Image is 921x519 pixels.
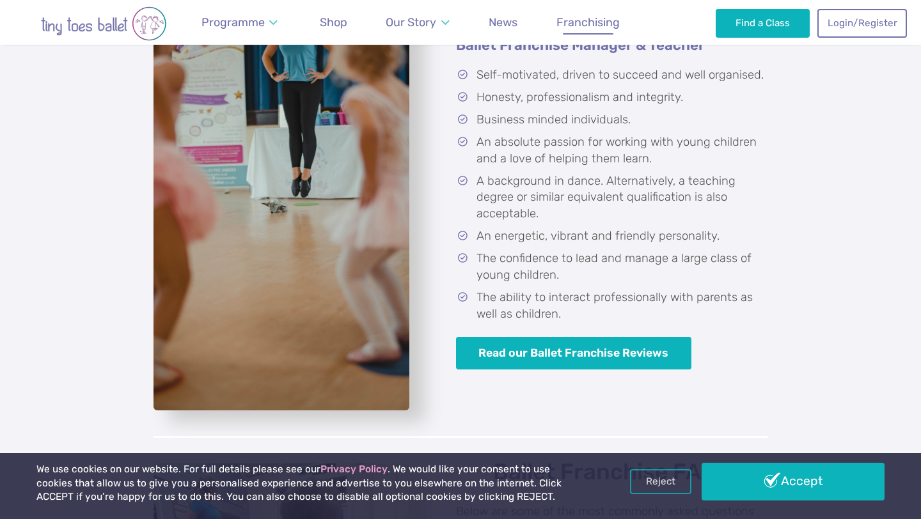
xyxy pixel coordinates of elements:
[380,8,455,37] a: Our Story
[201,15,265,29] span: Programme
[386,15,436,29] span: Our Story
[716,9,810,37] a: Find a Class
[314,8,353,37] a: Shop
[460,251,767,284] li: The confidence to lead and manage a large class of young children.
[460,112,767,128] li: Business minded individuals.
[456,337,691,369] a: Read our Ballet Franchise Reviews
[36,463,588,504] p: We use cookies on our website. For full details please see our . We would like your consent to us...
[460,290,767,323] li: The ability to interact professionally with parents as well as children.
[320,463,388,475] a: Privacy Policy
[630,469,691,493] a: Reject
[320,15,347,29] span: Shop
[556,15,620,29] span: Franchising
[460,134,767,167] li: An absolute passion for working with young children and a love of helping them learn.
[551,8,626,37] a: Franchising
[460,89,767,106] li: Honesty, professionalism and integrity.
[196,8,284,37] a: Programme
[702,463,885,500] a: Accept
[456,36,767,56] p: Ballet Franchise Manager & Teacher
[489,15,517,29] span: News
[460,228,767,245] li: An energetic, vibrant and friendly personality.
[460,67,767,84] li: Self-motivated, driven to succeed and well organised.
[14,6,193,41] img: tiny toes ballet
[817,9,907,37] a: Login/Register
[483,8,523,37] a: News
[460,173,767,222] li: A background in dance. Alternatively, a teaching degree or similar equivalent qualification is al...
